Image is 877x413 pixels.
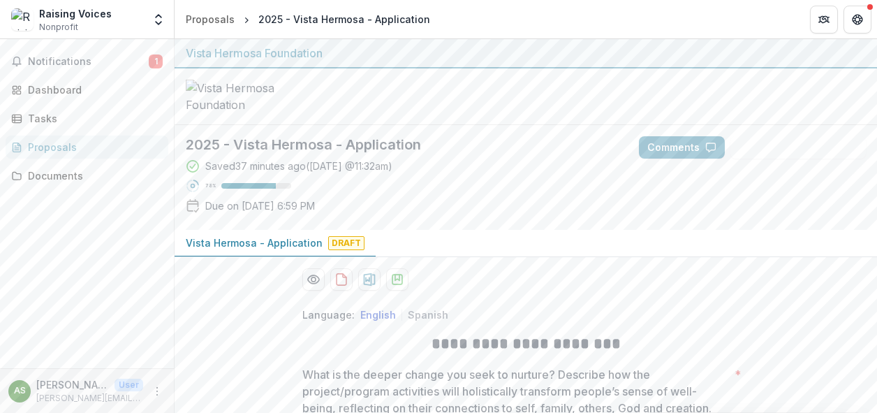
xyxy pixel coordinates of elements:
[843,6,871,34] button: Get Help
[258,12,430,27] div: 2025 - Vista Hermosa - Application
[180,9,240,29] a: Proposals
[39,6,112,21] div: Raising Voices
[149,383,165,400] button: More
[358,268,381,291] button: download-proposal
[180,9,436,29] nav: breadcrumb
[28,111,157,126] div: Tasks
[408,309,448,321] button: Spanish
[28,168,157,183] div: Documents
[330,268,353,291] button: download-proposal
[14,386,26,396] div: Ana-María Sosa
[115,379,143,391] p: User
[39,21,78,34] span: Nonprofit
[810,6,838,34] button: Partners
[28,56,149,68] span: Notifications
[149,6,168,34] button: Open entity switcher
[639,136,725,159] button: Comments
[6,164,168,187] a: Documents
[36,377,109,392] p: [PERSON_NAME]
[186,80,325,113] img: Vista Hermosa Foundation
[149,55,163,68] span: 1
[302,268,325,291] button: Preview 73927320-cdd7-45d0-a4e5-17e05c0f15ef-0.pdf
[11,8,34,31] img: Raising Voices
[28,82,157,97] div: Dashboard
[205,159,392,173] div: Saved 37 minutes ago ( [DATE] @ 11:32am )
[328,236,364,250] span: Draft
[186,45,866,61] div: Vista Hermosa Foundation
[186,236,323,250] p: Vista Hermosa - Application
[36,392,143,405] p: [PERSON_NAME][EMAIL_ADDRESS][DOMAIN_NAME]
[302,307,355,322] p: Language:
[205,198,315,213] p: Due on [DATE] 6:59 PM
[6,78,168,101] a: Dashboard
[205,181,216,191] p: 78 %
[386,268,408,291] button: download-proposal
[6,50,168,73] button: Notifications1
[6,107,168,130] a: Tasks
[360,309,396,321] button: English
[186,12,235,27] div: Proposals
[730,136,866,159] button: Answer Suggestions
[6,136,168,159] a: Proposals
[186,136,617,153] h2: 2025 - Vista Hermosa - Application
[28,140,157,154] div: Proposals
